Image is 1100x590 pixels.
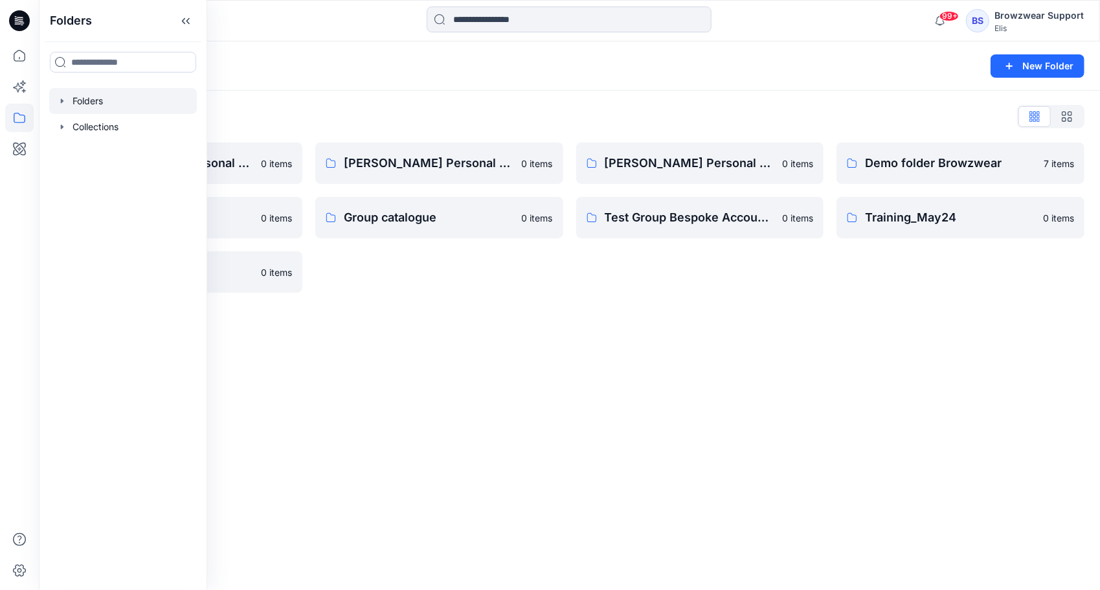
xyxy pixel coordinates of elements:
a: [PERSON_NAME] Personal Zone0 items [576,142,824,184]
p: Group catalogue [344,209,514,227]
p: 0 items [261,266,292,279]
p: 0 items [522,157,553,170]
p: 0 items [261,157,292,170]
p: 0 items [522,211,553,225]
a: Demo folder Browzwear7 items [836,142,1084,184]
p: Demo folder Browzwear [865,154,1036,172]
div: Browzwear Support [994,8,1084,23]
div: Elis [994,23,1084,33]
div: BS [966,9,989,32]
a: Training_May240 items [836,197,1084,238]
a: Test Group Bespoke Account Manager workflow0 items [576,197,824,238]
button: New Folder [991,54,1084,78]
span: 99+ [939,11,959,21]
a: [PERSON_NAME] Personal Zone0 items [315,142,563,184]
p: 0 items [261,211,292,225]
p: 7 items [1044,157,1074,170]
p: 0 items [782,211,813,225]
p: Test Group Bespoke Account Manager workflow [605,209,775,227]
p: Training_May24 [865,209,1035,227]
p: [PERSON_NAME] Personal Zone [344,154,514,172]
a: Group catalogue0 items [315,197,563,238]
p: [PERSON_NAME] Personal Zone [605,154,775,172]
p: 0 items [1043,211,1074,225]
p: 0 items [782,157,813,170]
